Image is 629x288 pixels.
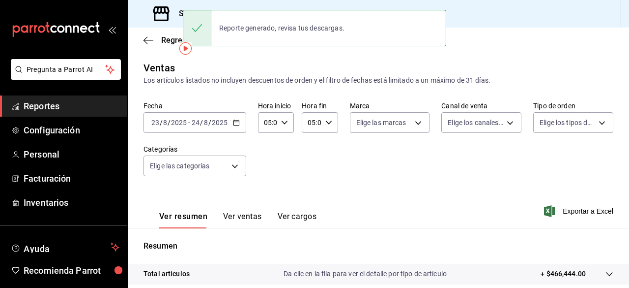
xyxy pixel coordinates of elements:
[27,64,106,75] span: Pregunta a Parrot AI
[143,75,613,86] div: Los artículos listados no incluyen descuentos de orden y el filtro de fechas está limitado a un m...
[24,148,119,161] span: Personal
[188,119,190,127] span: -
[24,241,107,253] span: Ayuda
[7,71,121,82] a: Pregunta a Parrot AI
[171,8,292,20] h3: Sucursal: Ryoshi (Metropolitan)
[203,119,208,127] input: --
[302,102,338,109] label: Hora fin
[24,264,119,277] span: Recomienda Parrot
[223,212,262,228] button: Ver ventas
[159,212,316,228] div: navigation tabs
[160,119,163,127] span: /
[159,212,207,228] button: Ver resumen
[24,99,119,113] span: Reportes
[143,240,613,252] p: Resumen
[150,161,210,171] span: Elige las categorías
[143,269,190,279] p: Total artículos
[171,119,187,127] input: ----
[284,269,447,279] p: Da clic en la fila para ver el detalle por tipo de artículo
[161,35,194,45] span: Regresar
[350,102,430,109] label: Marca
[24,196,119,209] span: Inventarios
[211,17,352,39] div: Reporte generado, revisa tus descargas.
[441,102,521,109] label: Canal de venta
[278,212,317,228] button: Ver cargos
[546,205,613,217] button: Exportar a Excel
[191,119,200,127] input: --
[24,172,119,185] span: Facturación
[540,118,595,128] span: Elige los tipos de orden
[143,146,246,153] label: Categorías
[179,42,192,55] img: Tooltip marker
[208,119,211,127] span: /
[356,118,406,128] span: Elige las marcas
[448,118,503,128] span: Elige los canales de venta
[168,119,171,127] span: /
[143,102,246,109] label: Fecha
[108,26,116,33] button: open_drawer_menu
[533,102,613,109] label: Tipo de orden
[163,119,168,127] input: --
[258,102,294,109] label: Hora inicio
[541,269,586,279] p: + $466,444.00
[11,59,121,80] button: Pregunta a Parrot AI
[24,124,119,137] span: Configuración
[143,35,194,45] button: Regresar
[211,119,228,127] input: ----
[143,61,175,75] div: Ventas
[200,119,203,127] span: /
[151,119,160,127] input: --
